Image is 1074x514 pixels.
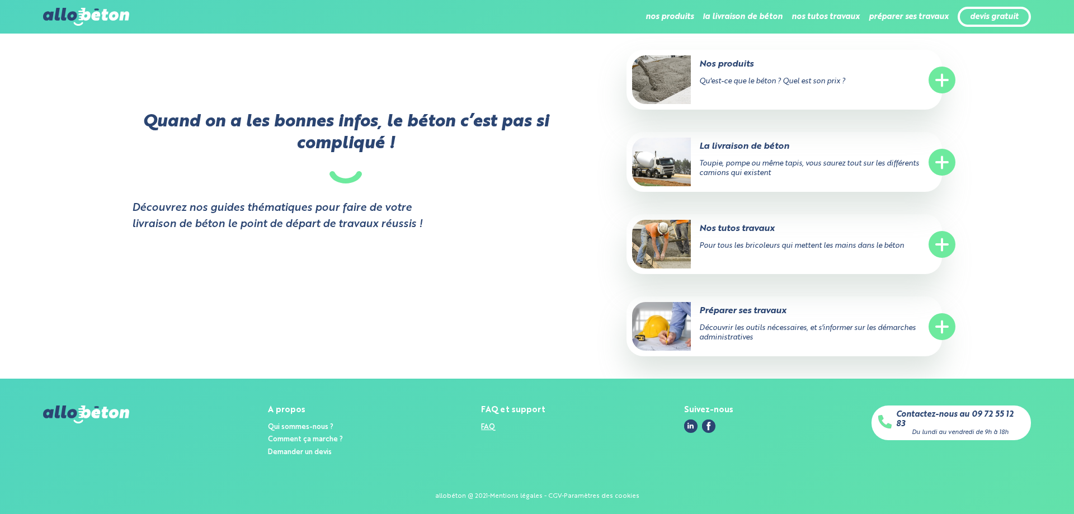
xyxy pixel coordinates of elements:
p: La livraison de béton [632,140,892,153]
div: A propos [268,405,343,415]
span: Toupie, pompe ou même tapis, vous saurez tout sur les différents camions qui existent [699,160,919,177]
strong: Découvrez nos guides thématiques pour faire de votre livraison de béton le point de départ de tra... [132,200,434,233]
span: Découvrir les outils nécessaires, et s'informer sur les démarches administratives [699,324,916,341]
a: CGV [548,493,562,499]
span: Qu'est-ce que le béton ? Quel est son prix ? [699,78,845,85]
li: préparer ses travaux [869,3,949,30]
img: Préparer ses travaux [632,302,691,351]
div: Suivez-nous [684,405,733,415]
div: - [562,493,564,500]
div: allobéton @ 2021 [435,493,488,500]
a: Qui sommes-nous ? [268,423,333,431]
a: devis gratuit [970,12,1019,22]
span: - [544,493,547,499]
li: nos produits [646,3,694,30]
a: Mentions légales [490,493,543,499]
div: FAQ et support [481,405,545,415]
p: Nos tutos travaux [632,223,892,235]
li: nos tutos travaux [792,3,860,30]
p: Nos produits [632,58,892,70]
div: - [488,493,490,500]
span: Pour tous les bricoleurs qui mettent les mains dans le béton [699,242,904,249]
img: allobéton [43,405,129,423]
img: Nos tutos travaux [632,220,691,268]
img: Nos produits [632,55,691,104]
img: La livraison de béton [632,138,691,186]
a: Contactez-nous au 09 72 55 12 83 [896,410,1024,428]
img: allobéton [43,8,129,26]
a: Demander un devis [268,449,332,456]
div: Du lundi au vendredi de 9h à 18h [912,429,1009,436]
a: Comment ça marche ? [268,436,343,443]
p: Préparer ses travaux [632,305,892,317]
a: FAQ [481,423,495,431]
li: la livraison de béton [703,3,783,30]
a: Paramètres des cookies [564,493,639,499]
p: Quand on a les bonnes infos, le béton c’est pas si compliqué ! [132,111,559,183]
